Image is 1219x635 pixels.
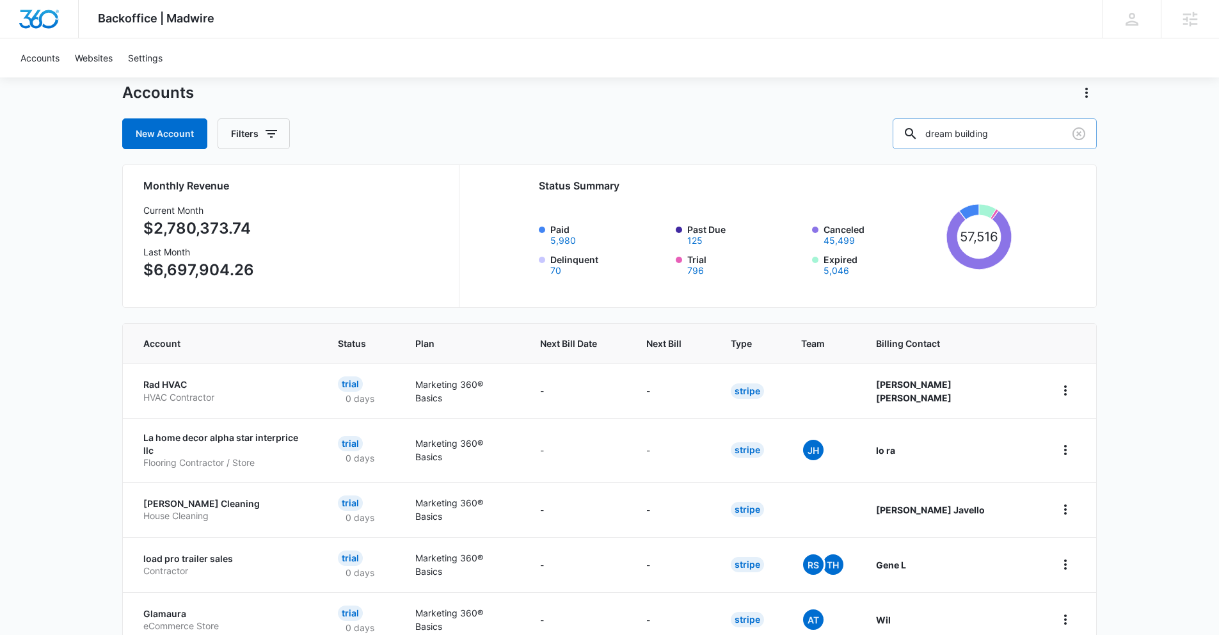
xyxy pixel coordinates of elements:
[143,337,289,350] span: Account
[143,620,307,632] p: eCommerce Store
[20,20,31,31] img: logo_orange.svg
[876,615,891,625] strong: Wil
[876,559,906,570] strong: Gene L
[338,606,363,621] div: Trial
[1055,554,1076,575] button: home
[687,266,704,275] button: Trial
[1055,380,1076,401] button: home
[338,495,363,511] div: Trial
[631,363,715,418] td: -
[143,497,307,510] p: [PERSON_NAME] Cleaning
[143,391,307,404] p: HVAC Contractor
[415,437,509,463] p: Marketing 360® Basics
[731,442,764,458] div: Stripe
[143,378,307,391] p: Rad HVAC
[803,440,824,460] span: JH
[646,337,681,350] span: Next Bill
[876,337,1024,350] span: Billing Contact
[1055,440,1076,460] button: home
[143,497,307,522] a: [PERSON_NAME] CleaningHouse Cleaning
[525,482,631,537] td: -
[143,510,307,522] p: House Cleaning
[687,253,805,275] label: Trial
[525,418,631,482] td: -
[122,118,207,149] a: New Account
[143,245,254,259] h3: Last Month
[141,76,216,84] div: Keywords by Traffic
[338,436,363,451] div: Trial
[98,12,214,25] span: Backoffice | Madwire
[525,537,631,592] td: -
[338,566,382,579] p: 0 days
[415,606,509,633] p: Marketing 360® Basics
[143,607,307,620] p: Glamaura
[550,223,668,245] label: Paid
[801,337,827,350] span: Team
[539,178,1012,193] h2: Status Summary
[823,554,843,575] span: TH
[143,217,254,240] p: $2,780,373.74
[143,552,307,565] p: load pro trailer sales
[49,76,115,84] div: Domain Overview
[550,236,576,245] button: Paid
[338,621,382,634] p: 0 days
[338,451,382,465] p: 0 days
[415,378,509,405] p: Marketing 360® Basics
[33,33,141,44] div: Domain: [DOMAIN_NAME]
[550,253,668,275] label: Delinquent
[143,259,254,282] p: $6,697,904.26
[143,456,307,469] p: Flooring Contractor / Store
[338,337,366,350] span: Status
[143,607,307,632] a: GlamauraeCommerce Store
[687,236,703,245] button: Past Due
[1076,83,1097,103] button: Actions
[13,38,67,77] a: Accounts
[550,266,561,275] button: Delinquent
[143,431,307,456] p: La home decor alpha star interprice llc
[876,445,895,456] strong: lo ra
[67,38,120,77] a: Websites
[122,83,194,102] h1: Accounts
[1055,609,1076,630] button: home
[338,551,363,566] div: Trial
[1055,499,1076,520] button: home
[415,496,509,523] p: Marketing 360® Basics
[731,502,764,517] div: Stripe
[143,552,307,577] a: load pro trailer salesContractor
[525,363,631,418] td: -
[731,337,752,350] span: Type
[731,383,764,399] div: Stripe
[824,253,941,275] label: Expired
[540,337,597,350] span: Next Bill Date
[803,609,824,630] span: At
[20,33,31,44] img: website_grey.svg
[824,266,849,275] button: Expired
[120,38,170,77] a: Settings
[127,74,138,84] img: tab_keywords_by_traffic_grey.svg
[631,537,715,592] td: -
[415,337,509,350] span: Plan
[731,612,764,627] div: Stripe
[876,504,985,515] strong: [PERSON_NAME] Javello
[893,118,1097,149] input: Search
[959,229,998,245] tspan: 57,516
[143,378,307,403] a: Rad HVACHVAC Contractor
[631,482,715,537] td: -
[143,204,254,217] h3: Current Month
[824,236,855,245] button: Canceled
[876,379,952,403] strong: [PERSON_NAME] [PERSON_NAME]
[631,418,715,482] td: -
[35,74,45,84] img: tab_domain_overview_orange.svg
[36,20,63,31] div: v 4.0.25
[687,223,805,245] label: Past Due
[143,431,307,469] a: La home decor alpha star interprice llcFlooring Contractor / Store
[338,511,382,524] p: 0 days
[415,551,509,578] p: Marketing 360® Basics
[803,554,824,575] span: RS
[218,118,290,149] button: Filters
[731,557,764,572] div: Stripe
[824,223,941,245] label: Canceled
[338,376,363,392] div: Trial
[1069,124,1089,144] button: Clear
[143,178,443,193] h2: Monthly Revenue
